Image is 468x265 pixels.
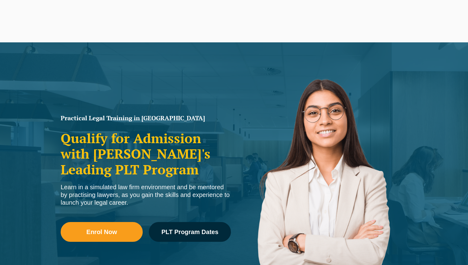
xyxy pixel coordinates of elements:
[61,130,231,177] h2: Qualify for Admission with [PERSON_NAME]'s Leading PLT Program
[149,222,231,242] a: PLT Program Dates
[61,222,143,242] a: Enrol Now
[86,229,117,235] span: Enrol Now
[61,183,231,207] div: Learn in a simulated law firm environment and be mentored by practising lawyers, as you gain the ...
[61,115,231,121] h1: Practical Legal Training in [GEOGRAPHIC_DATA]
[161,229,218,235] span: PLT Program Dates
